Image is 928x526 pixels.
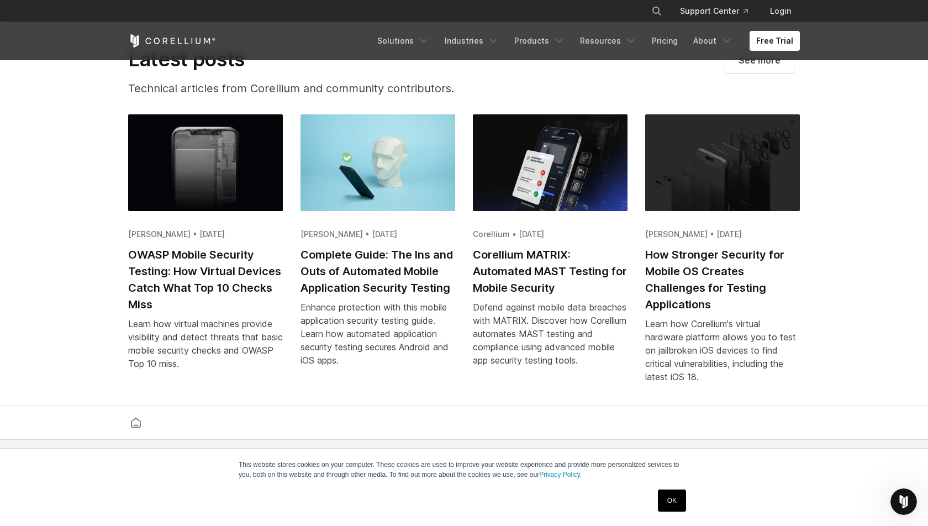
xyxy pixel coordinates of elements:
[128,229,283,240] div: [PERSON_NAME] • [DATE]
[239,460,689,480] p: This website stores cookies on your computer. These cookies are used to improve your website expe...
[300,301,455,367] div: Enhance protection with this mobile application security testing guide. Learn how automated appli...
[126,415,146,430] a: Corellium home
[128,114,283,211] img: OWASP Mobile Security Testing: How Virtual Devices Catch What Top 10 Checks Miss
[128,34,216,48] a: Corellium Home
[638,1,800,21] div: Navigation Menu
[750,31,800,51] a: Free Trial
[687,31,739,51] a: About
[890,488,917,515] iframe: Intercom live chat
[645,114,800,396] a: How Stronger Security for Mobile OS Creates Challenges for Testing Applications [PERSON_NAME] • [...
[658,490,686,512] a: OK
[725,47,794,73] a: Visit our blog
[573,31,643,51] a: Resources
[300,229,455,240] div: [PERSON_NAME] • [DATE]
[371,31,800,51] div: Navigation Menu
[128,80,505,97] p: Technical articles from Corellium and community contributors.
[539,471,582,478] a: Privacy Policy.
[645,229,800,240] div: [PERSON_NAME] • [DATE]
[473,301,628,367] div: Defend against mobile data breaches with MATRIX. Discover how Corellium automates MAST testing an...
[671,1,757,21] a: Support Center
[645,246,800,313] h2: How Stronger Security for Mobile OS Creates Challenges for Testing Applications
[645,114,800,211] img: How Stronger Security for Mobile OS Creates Challenges for Testing Applications
[128,246,283,313] h2: OWASP Mobile Security Testing: How Virtual Devices Catch What Top 10 Checks Miss
[128,114,283,383] a: OWASP Mobile Security Testing: How Virtual Devices Catch What Top 10 Checks Miss [PERSON_NAME] • ...
[438,31,505,51] a: Industries
[645,317,800,383] div: Learn how Corellium's virtual hardware platform allows you to test on jailbroken iOS devices to f...
[128,317,283,370] div: Learn how virtual machines provide visibility and detect threats that basic mobile security check...
[473,114,628,380] a: Corellium MATRIX: Automated MAST Testing for Mobile Security Corellium • [DATE] Corellium MATRIX:...
[645,31,684,51] a: Pricing
[473,229,628,240] div: Corellium • [DATE]
[739,54,781,67] span: See more
[647,1,667,21] button: Search
[761,1,800,21] a: Login
[300,246,455,296] h2: Complete Guide: The Ins and Outs of Automated Mobile Application Security Testing
[508,31,571,51] a: Products
[473,114,628,211] img: Corellium MATRIX: Automated MAST Testing for Mobile Security
[473,246,628,296] h2: Corellium MATRIX: Automated MAST Testing for Mobile Security
[300,114,455,380] a: Complete Guide: The Ins and Outs of Automated Mobile Application Security Testing [PERSON_NAME] •...
[371,31,436,51] a: Solutions
[300,114,455,211] img: Complete Guide: The Ins and Outs of Automated Mobile Application Security Testing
